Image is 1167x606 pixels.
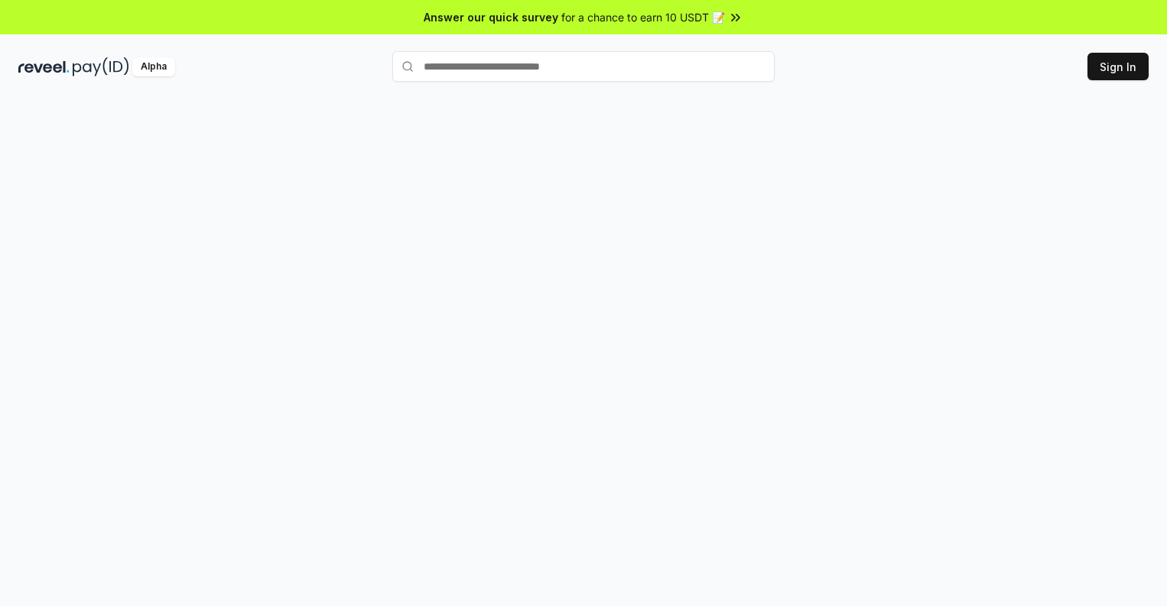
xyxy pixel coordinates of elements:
[132,57,175,76] div: Alpha
[18,57,70,76] img: reveel_dark
[561,9,725,25] span: for a chance to earn 10 USDT 📝
[1087,53,1149,80] button: Sign In
[424,9,558,25] span: Answer our quick survey
[73,57,129,76] img: pay_id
